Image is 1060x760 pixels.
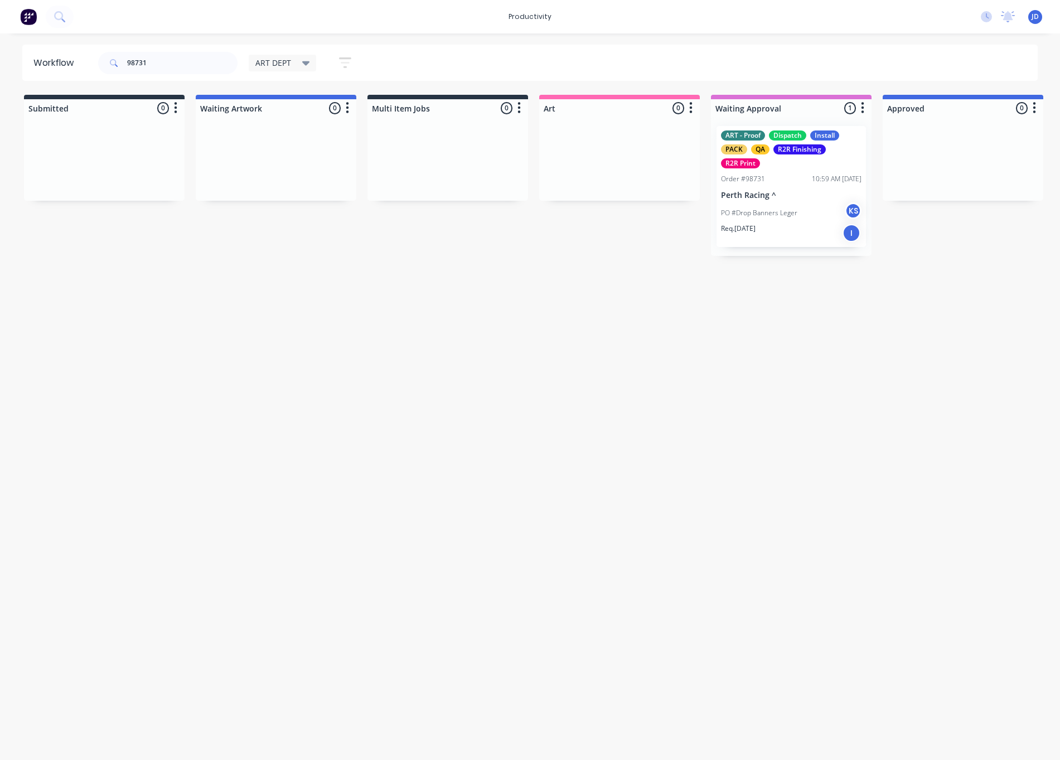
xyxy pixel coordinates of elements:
div: Dispatch [769,130,806,141]
div: ART - Proof [721,130,765,141]
div: productivity [503,8,557,25]
span: ART DEPT [255,57,291,69]
div: Workflow [33,56,79,70]
iframe: Intercom live chat [1022,722,1049,749]
div: ART - ProofDispatchInstallPACKQAR2R FinishingR2R PrintOrder #9873110:59 AM [DATE]Perth Racing ^PO... [717,126,866,247]
input: Search for orders... [127,52,238,74]
p: Req. [DATE] [721,224,756,234]
p: PO #Drop Banners Leger [721,208,797,218]
div: Order #98731 [721,174,765,184]
div: PACK [721,144,747,154]
div: 10:59 AM [DATE] [812,174,861,184]
div: R2R Finishing [773,144,826,154]
span: JD [1032,12,1039,22]
div: R2R Print [721,158,760,168]
div: QA [751,144,769,154]
div: Install [810,130,839,141]
p: Perth Racing ^ [721,191,861,200]
div: KS [845,202,861,219]
div: I [843,224,860,242]
img: Factory [20,8,37,25]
